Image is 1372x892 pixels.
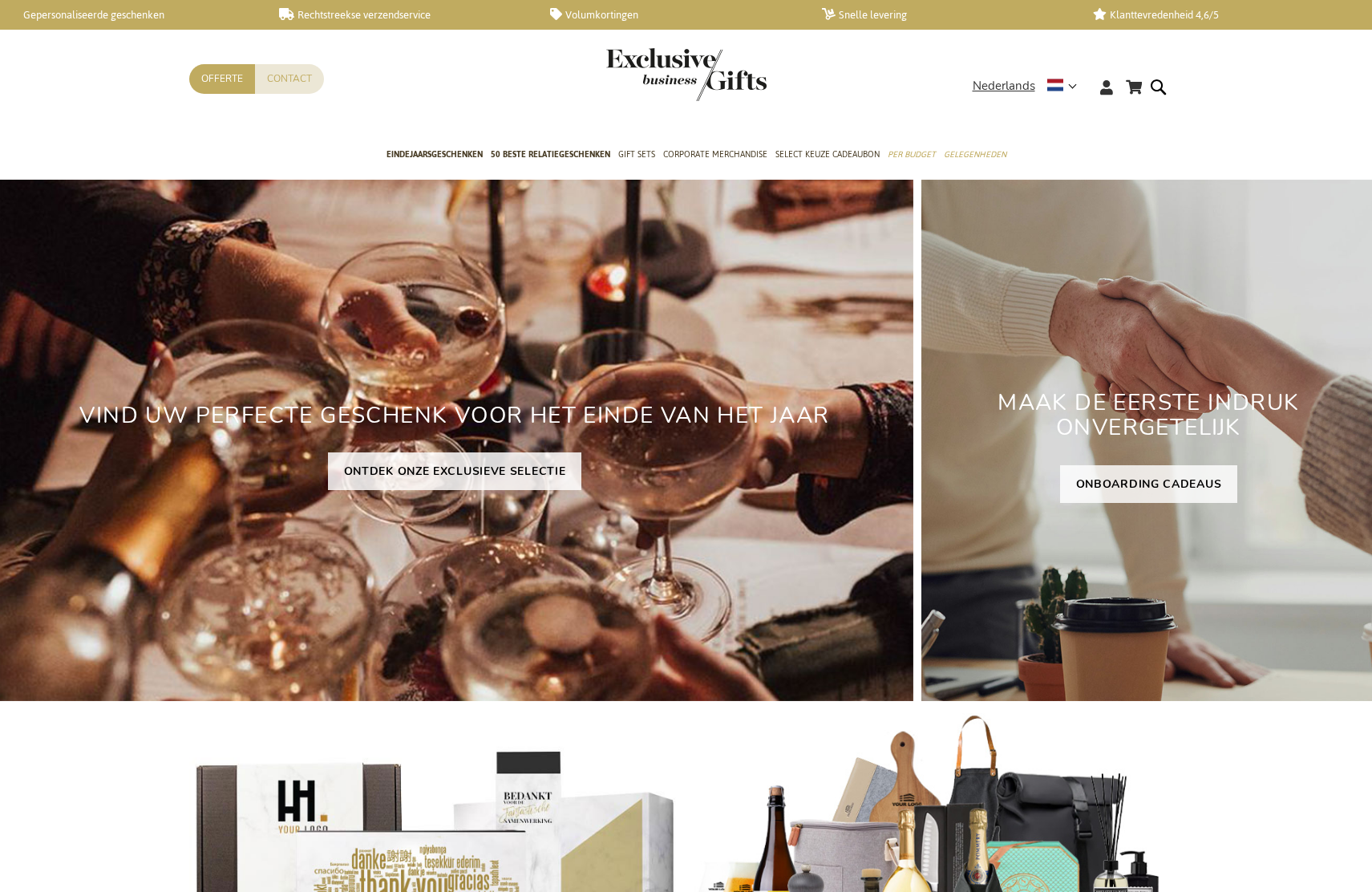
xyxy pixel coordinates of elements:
span: 50 beste relatiegeschenken [491,146,610,163]
a: Per Budget [888,136,936,176]
a: Offerte [189,64,255,94]
a: store logo [606,48,686,101]
a: Eindejaarsgeschenken [387,136,483,176]
a: ONBOARDING CADEAUS [1060,465,1238,503]
span: Gift Sets [618,146,655,163]
span: Gelegenheden [944,146,1006,163]
span: Eindejaarsgeschenken [387,146,483,163]
a: Gelegenheden [944,136,1006,176]
a: Gepersonaliseerde geschenken [8,8,253,22]
span: Corporate Merchandise [663,146,767,163]
img: Exclusive Business gifts logo [606,48,767,101]
a: Select Keuze Cadeaubon [775,136,880,176]
a: Corporate Merchandise [663,136,767,176]
a: Volumkortingen [550,8,795,22]
a: Contact [255,64,324,94]
a: 50 beste relatiegeschenken [491,136,610,176]
a: Klanttevredenheid 4,6/5 [1093,8,1338,22]
a: ONTDEK ONZE EXCLUSIEVE SELECTIE [328,452,582,490]
a: Snelle levering [822,8,1067,22]
span: Select Keuze Cadeaubon [775,146,880,163]
a: Rechtstreekse verzendservice [279,8,524,22]
span: Per Budget [888,146,936,163]
a: Gift Sets [618,136,655,176]
span: Nederlands [973,77,1035,95]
